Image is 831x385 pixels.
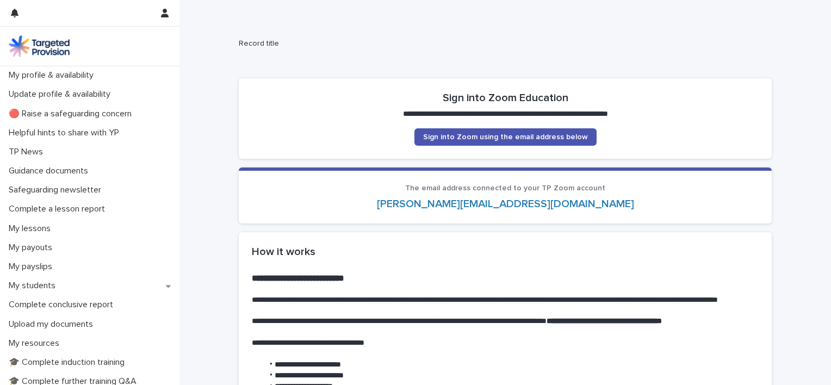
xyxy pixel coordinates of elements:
p: My resources [4,338,68,349]
p: TP News [4,147,52,157]
p: My payouts [4,243,61,253]
p: Complete a lesson report [4,204,114,214]
h2: How it works [252,245,759,258]
p: Complete conclusive report [4,300,122,310]
h2: Sign into Zoom Education [443,91,568,104]
img: M5nRWzHhSzIhMunXDL62 [9,35,70,57]
h2: Record title [239,39,767,48]
p: My lessons [4,223,59,234]
p: Guidance documents [4,166,97,176]
p: 🔴 Raise a safeguarding concern [4,109,140,119]
p: Helpful hints to share with YP [4,128,128,138]
p: Upload my documents [4,319,102,330]
span: Sign into Zoom using the email address below [423,133,588,141]
p: My profile & availability [4,70,102,80]
a: Sign into Zoom using the email address below [414,128,597,146]
p: My payslips [4,262,61,272]
a: [PERSON_NAME][EMAIL_ADDRESS][DOMAIN_NAME] [377,198,634,209]
p: Update profile & availability [4,89,119,100]
span: The email address connected to your TP Zoom account [405,184,605,192]
p: Safeguarding newsletter [4,185,110,195]
p: 🎓 Complete induction training [4,357,133,368]
p: My students [4,281,64,291]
